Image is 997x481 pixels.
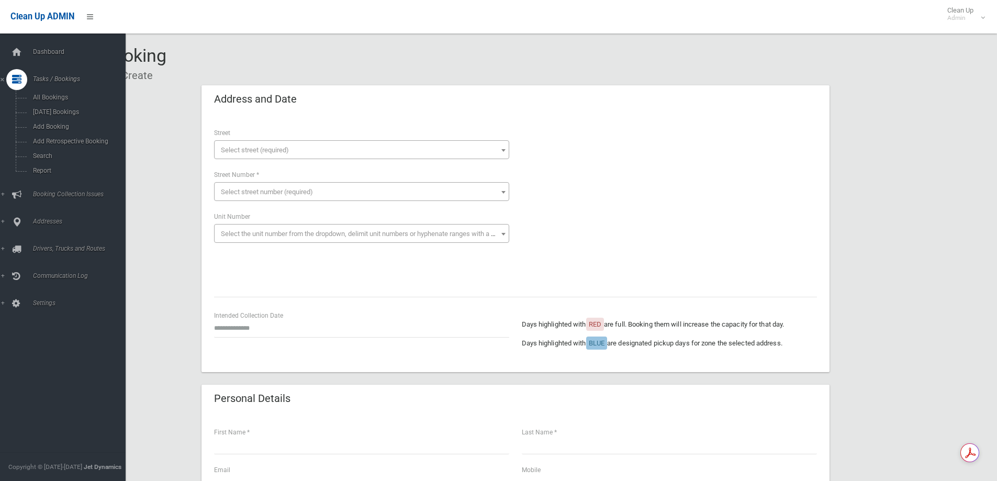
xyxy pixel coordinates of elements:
p: Days highlighted with are designated pickup days for zone the selected address. [522,337,817,350]
small: Admin [947,14,973,22]
span: Clean Up [942,6,984,22]
li: Create [114,66,153,85]
span: Clean Up ADMIN [10,12,74,21]
header: Address and Date [201,89,309,109]
span: Drivers, Trucks and Routes [30,245,133,252]
span: Select street number (required) [221,188,313,196]
header: Personal Details [201,388,303,409]
span: Report [30,167,125,174]
span: Addresses [30,218,133,225]
span: RED [589,320,601,328]
span: Select the unit number from the dropdown, delimit unit numbers or hyphenate ranges with a comma [221,230,513,238]
span: Add Retrospective Booking [30,138,125,145]
span: Communication Log [30,272,133,279]
p: Days highlighted with are full. Booking them will increase the capacity for that day. [522,318,817,331]
span: Search [30,152,125,160]
span: All Bookings [30,94,125,101]
strong: Jet Dynamics [84,463,121,471]
span: BLUE [589,339,604,347]
span: Dashboard [30,48,133,55]
span: Copyright © [DATE]-[DATE] [8,463,82,471]
span: Booking Collection Issues [30,191,133,198]
span: Add Booking [30,123,125,130]
span: Select street (required) [221,146,289,154]
span: Settings [30,299,133,307]
span: [DATE] Bookings [30,108,125,116]
span: Tasks / Bookings [30,75,133,83]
